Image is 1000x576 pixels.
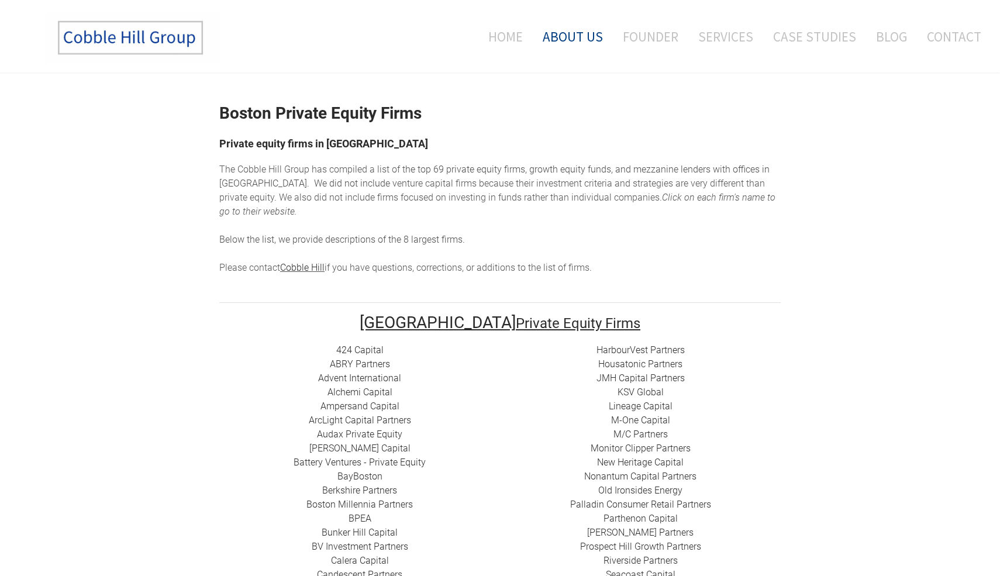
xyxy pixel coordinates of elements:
[318,372,401,384] a: Advent International
[294,457,426,468] a: Battery Ventures - Private Equity
[309,415,411,426] a: ​ArcLight Capital Partners
[598,358,682,370] a: Housatonic Partners
[306,499,413,510] a: Boston Millennia Partners
[611,415,670,426] a: M-One Capital
[534,12,612,61] a: About Us
[596,344,685,356] a: HarbourVest Partners
[309,443,411,454] a: [PERSON_NAME] Capital
[349,513,371,524] a: BPEA
[331,555,389,566] a: Calera Capital
[764,12,865,61] a: Case Studies
[614,12,687,61] a: Founder
[219,262,592,273] span: Please contact if you have questions, corrections, or additions to the list of firms.
[330,358,390,370] a: ​ABRY Partners
[867,12,916,61] a: Blog
[584,471,696,482] a: Nonantum Capital Partners
[44,12,220,64] img: The Cobble Hill Group LLC
[598,485,682,496] a: ​Old Ironsides Energy
[570,499,711,510] a: Palladin Consumer Retail Partners
[322,485,397,496] a: Berkshire Partners
[219,164,405,175] span: The Cobble Hill Group has compiled a list of t
[689,12,762,61] a: Services
[312,541,408,552] a: BV Investment Partners
[516,315,640,332] font: Private Equity Firms
[320,401,399,412] a: ​Ampersand Capital
[471,12,532,61] a: Home
[280,262,325,273] a: Cobble Hill
[360,313,516,332] font: [GEOGRAPHIC_DATA]
[219,104,422,123] strong: Boston Private Equity Firms
[613,429,668,440] a: ​M/C Partners
[219,163,781,275] div: he top 69 private equity firms, growth equity funds, and mezzanine lenders with offices in [GEOGR...
[591,443,691,454] a: ​Monitor Clipper Partners
[918,12,981,61] a: Contact
[336,344,384,356] a: 424 Capital
[604,555,678,566] a: Riverside Partners
[596,372,685,384] a: ​JMH Capital Partners
[327,387,392,398] a: Alchemi Capital
[618,387,664,398] a: ​KSV Global
[317,429,402,440] a: Audax Private Equity
[580,541,701,552] a: Prospect Hill Growth Partners
[587,527,694,538] a: ​[PERSON_NAME] Partners
[322,527,398,538] a: ​Bunker Hill Capital
[609,401,673,412] a: Lineage Capital
[219,137,428,150] font: Private equity firms in [GEOGRAPHIC_DATA]
[604,513,678,524] a: ​Parthenon Capital
[337,471,382,482] a: BayBoston
[219,178,765,203] span: enture capital firms because their investment criteria and strategies are very different than pri...
[597,457,684,468] a: New Heritage Capital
